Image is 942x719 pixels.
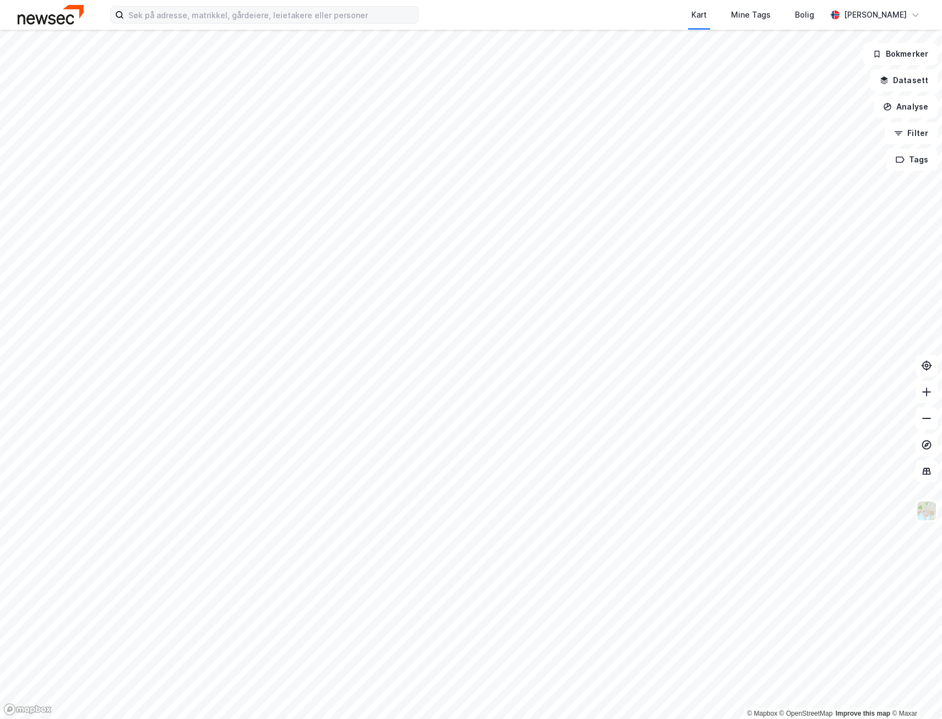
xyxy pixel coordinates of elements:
[731,8,771,21] div: Mine Tags
[779,710,833,717] a: OpenStreetMap
[887,666,942,719] div: Kontrollprogram for chat
[887,666,942,719] iframe: Chat Widget
[691,8,707,21] div: Kart
[747,710,777,717] a: Mapbox
[916,500,937,521] img: Z
[836,710,890,717] a: Improve this map
[886,149,938,171] button: Tags
[885,122,938,144] button: Filter
[863,43,938,65] button: Bokmerker
[124,7,418,23] input: Søk på adresse, matrikkel, gårdeiere, leietakere eller personer
[795,8,814,21] div: Bolig
[874,96,938,118] button: Analyse
[3,703,52,716] a: Mapbox homepage
[870,69,938,91] button: Datasett
[844,8,907,21] div: [PERSON_NAME]
[18,5,84,24] img: newsec-logo.f6e21ccffca1b3a03d2d.png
